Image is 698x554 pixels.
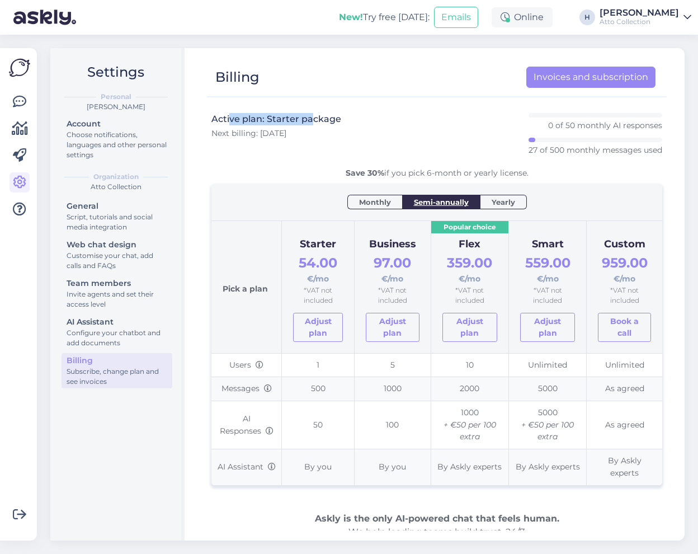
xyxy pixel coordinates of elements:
td: 1000 [431,401,508,449]
div: Billing [67,355,167,367]
b: Askly is the only AI-powered chat that feels human. [315,513,559,524]
h2: Settings [59,62,172,83]
span: Yearly [492,196,515,208]
a: Adjust plan [366,313,419,342]
div: €/mo [520,252,575,285]
i: + €50 per 100 extra [444,420,496,442]
td: By Askly experts [431,449,508,485]
span: 559.00 [525,255,570,271]
h3: Active plan: Starter package [211,113,341,125]
td: By you [354,449,431,485]
div: Configure your chatbot and add documents [67,328,167,348]
div: Try free [DATE]: [339,11,430,24]
div: H [579,10,595,25]
div: Flex [442,237,497,252]
div: €/mo [293,252,342,285]
div: Starter [293,237,342,252]
div: Billing [215,67,260,88]
a: Web chat designCustomise your chat, add calls and FAQs [62,237,172,273]
div: Custom [598,237,651,252]
td: By Askly experts [587,449,662,485]
span: 359.00 [447,255,492,271]
div: Customise your chat, add calls and FAQs [67,251,167,271]
b: Save 30% [346,168,384,178]
div: Smart [520,237,575,252]
b: New! [339,12,363,22]
td: 2000 [431,377,508,401]
i: + €50 per 100 extra [521,420,574,442]
td: Users [211,353,282,377]
td: 1 [282,353,354,377]
td: Unlimited [508,353,586,377]
div: Online [492,7,553,27]
div: General [67,200,167,212]
p: 0 of 50 monthly AI responses [548,120,662,131]
td: Messages [211,377,282,401]
button: Book a call [598,313,651,342]
a: GeneralScript, tutorials and social media integration [62,199,172,234]
a: [PERSON_NAME]Atto Collection [600,8,691,26]
a: Invoices and subscription [526,67,655,88]
div: if you pick 6-month or yearly license. [211,167,662,179]
div: Popular choice [431,221,508,234]
b: Personal [101,92,131,102]
td: 5000 [508,401,586,449]
a: Adjust plan [520,313,575,342]
td: AI Responses [211,401,282,449]
div: Atto Collection [59,182,172,192]
button: Emails [434,7,478,28]
div: €/mo [366,252,419,285]
div: Atto Collection [600,17,679,26]
div: Subscribe, change plan and see invoices [67,367,167,387]
a: AI AssistantConfigure your chatbot and add documents [62,314,172,350]
span: Semi-annually [414,196,469,208]
td: By Askly experts [508,449,586,485]
a: AccountChoose notifications, languages and other personal settings [62,116,172,162]
td: 1000 [354,377,431,401]
a: Team membersInvite agents and set their access level [62,276,172,311]
div: €/mo [598,252,651,285]
img: Askly Logo [9,57,30,78]
td: 5000 [508,377,586,401]
div: Choose notifications, languages and other personal settings [67,130,167,160]
td: AI Assistant [211,449,282,485]
div: *VAT not included [520,285,575,306]
td: 50 [282,401,354,449]
div: €/mo [442,252,497,285]
td: 500 [282,377,354,401]
div: [PERSON_NAME] [600,8,679,17]
span: 97.00 [374,255,411,271]
a: BillingSubscribe, change plan and see invoices [62,353,172,388]
div: [PERSON_NAME] [59,102,172,112]
span: Next billing: [DATE] [211,128,286,138]
div: Pick a plan [223,232,270,342]
span: 54.00 [299,255,337,271]
div: *VAT not included [442,285,497,306]
span: 959.00 [602,255,648,271]
td: As agreed [587,377,662,401]
div: Web chat design [67,239,167,251]
div: Script, tutorials and social media integration [67,212,167,232]
td: 10 [431,353,508,377]
div: *VAT not included [366,285,419,306]
span: Monthly [359,196,391,208]
td: 100 [354,401,431,449]
p: 27 of 500 monthly messages used [529,144,662,156]
div: We help leading teams build trust, 24/7. [211,512,662,539]
div: AI Assistant [67,316,167,328]
div: Invite agents and set their access level [67,289,167,309]
div: Business [366,237,419,252]
div: *VAT not included [598,285,651,306]
div: *VAT not included [293,285,342,306]
a: Adjust plan [293,313,342,342]
a: Adjust plan [442,313,497,342]
td: As agreed [587,401,662,449]
td: 5 [354,353,431,377]
b: Organization [93,172,139,182]
td: By you [282,449,354,485]
div: Account [67,118,167,130]
div: Team members [67,278,167,289]
td: Unlimited [587,353,662,377]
